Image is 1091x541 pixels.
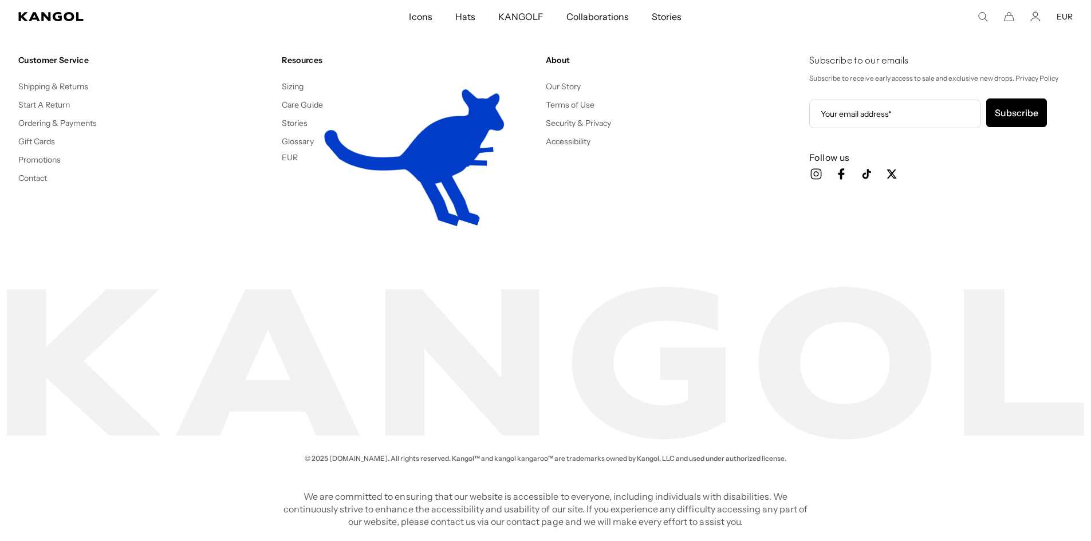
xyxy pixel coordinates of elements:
[1057,11,1073,22] button: EUR
[546,81,581,92] a: Our Story
[280,490,812,528] p: We are committed to ensuring that our website is accessible to everyone, including individuals wi...
[546,136,590,147] a: Accessibility
[18,136,55,147] a: Gift Cards
[978,11,988,22] summary: Search here
[18,118,97,128] a: Ordering & Payments
[809,55,1073,68] h4: Subscribe to our emails
[282,152,298,163] button: EUR
[18,12,271,21] a: Kangol
[18,173,47,183] a: Contact
[809,151,1073,164] h3: Follow us
[18,55,273,65] h4: Customer Service
[546,118,612,128] a: Security & Privacy
[282,55,536,65] h4: Resources
[546,100,594,110] a: Terms of Use
[282,81,304,92] a: Sizing
[986,98,1047,127] button: Subscribe
[282,136,313,147] a: Glossary
[1004,11,1014,22] button: Cart
[282,100,322,110] a: Care Guide
[18,81,89,92] a: Shipping & Returns
[809,72,1073,85] p: Subscribe to receive early access to sale and exclusive new drops. Privacy Policy
[18,155,61,165] a: Promotions
[18,100,70,110] a: Start A Return
[282,118,308,128] a: Stories
[546,55,800,65] h4: About
[1030,11,1041,22] a: Account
